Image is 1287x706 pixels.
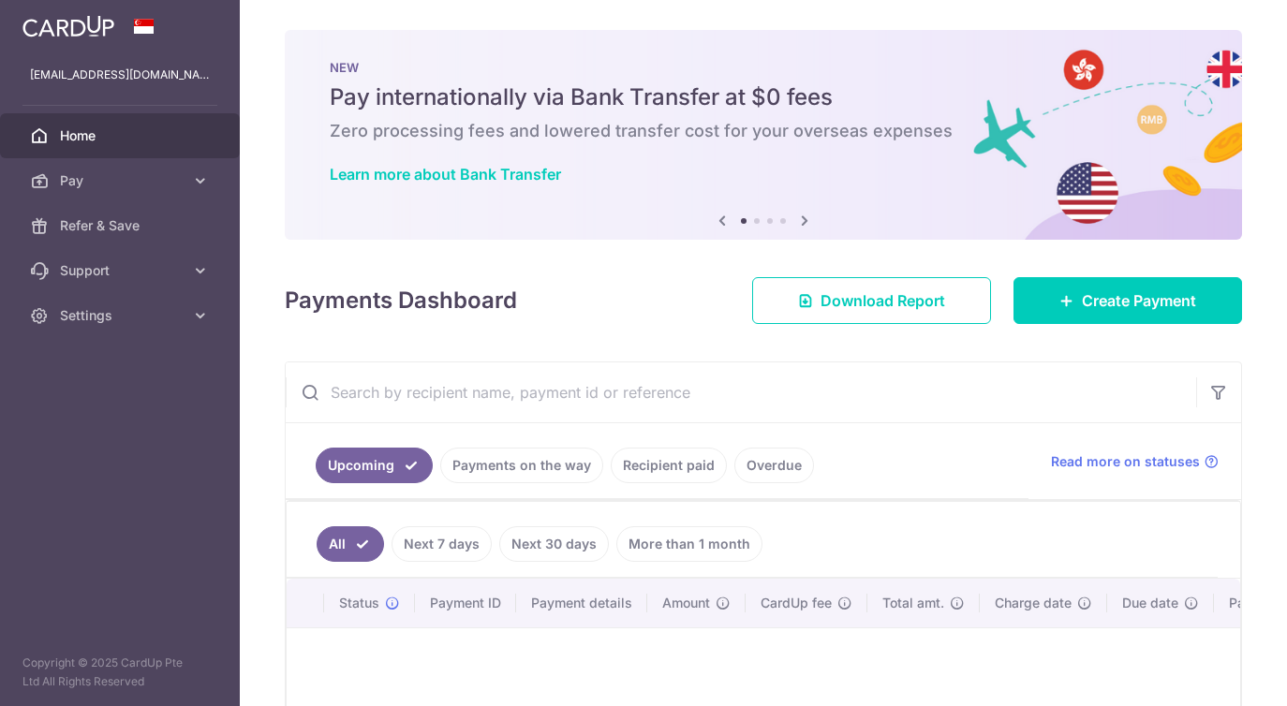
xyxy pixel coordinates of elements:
span: CardUp fee [761,594,832,612]
a: Upcoming [316,448,433,483]
a: All [317,526,384,562]
a: Learn more about Bank Transfer [330,165,561,184]
span: Status [339,594,379,612]
a: Create Payment [1013,277,1242,324]
a: Recipient paid [611,448,727,483]
span: Create Payment [1082,289,1196,312]
a: Read more on statuses [1051,452,1219,471]
span: Total amt. [882,594,944,612]
h5: Pay internationally via Bank Transfer at $0 fees [330,82,1197,112]
span: Amount [662,594,710,612]
span: Refer & Save [60,216,184,235]
input: Search by recipient name, payment id or reference [286,362,1196,422]
img: Bank transfer banner [285,30,1242,240]
th: Payment ID [415,579,516,627]
span: Download Report [821,289,945,312]
span: Support [60,261,184,280]
h6: Zero processing fees and lowered transfer cost for your overseas expenses [330,120,1197,142]
a: More than 1 month [616,526,762,562]
p: [EMAIL_ADDRESS][DOMAIN_NAME] [30,66,210,84]
span: Due date [1122,594,1178,612]
img: CardUp [22,15,114,37]
h4: Payments Dashboard [285,284,517,317]
a: Next 7 days [392,526,492,562]
a: Next 30 days [499,526,609,562]
p: NEW [330,60,1197,75]
span: Read more on statuses [1051,452,1200,471]
a: Overdue [734,448,814,483]
a: Download Report [752,277,991,324]
span: Charge date [995,594,1072,612]
span: Pay [60,171,184,190]
span: Home [60,126,184,145]
th: Payment details [516,579,647,627]
a: Payments on the way [440,448,603,483]
span: Settings [60,306,184,325]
